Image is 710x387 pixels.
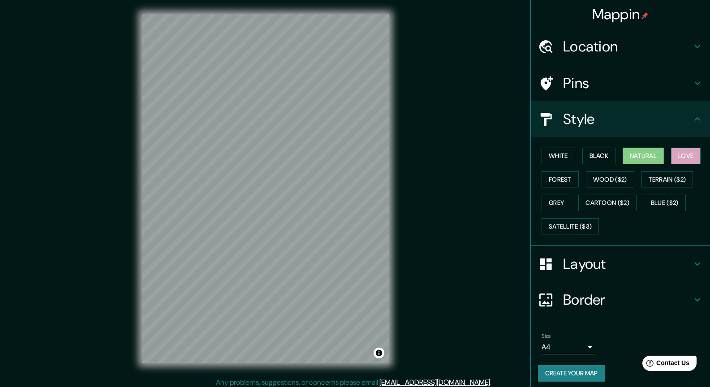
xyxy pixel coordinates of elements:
[542,332,551,340] label: Size
[542,148,575,164] button: White
[563,110,692,128] h4: Style
[531,65,710,101] div: Pins
[671,148,701,164] button: Love
[592,5,649,23] h4: Mappin
[142,14,389,363] canvas: Map
[563,291,692,309] h4: Border
[538,365,605,382] button: Create your map
[578,195,637,211] button: Cartoon ($2)
[582,148,616,164] button: Black
[542,171,579,188] button: Forest
[379,378,490,387] a: [EMAIL_ADDRESS][DOMAIN_NAME]
[630,352,700,377] iframe: Help widget launcher
[623,148,664,164] button: Natural
[531,101,710,137] div: Style
[586,171,634,188] button: Wood ($2)
[563,255,692,273] h4: Layout
[542,195,571,211] button: Grey
[641,171,693,188] button: Terrain ($2)
[641,12,649,19] img: pin-icon.png
[531,282,710,318] div: Border
[644,195,686,211] button: Blue ($2)
[542,218,599,235] button: Satellite ($3)
[542,340,595,354] div: A4
[374,348,384,358] button: Toggle attribution
[531,246,710,282] div: Layout
[563,38,692,55] h4: Location
[531,29,710,64] div: Location
[563,74,692,92] h4: Pins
